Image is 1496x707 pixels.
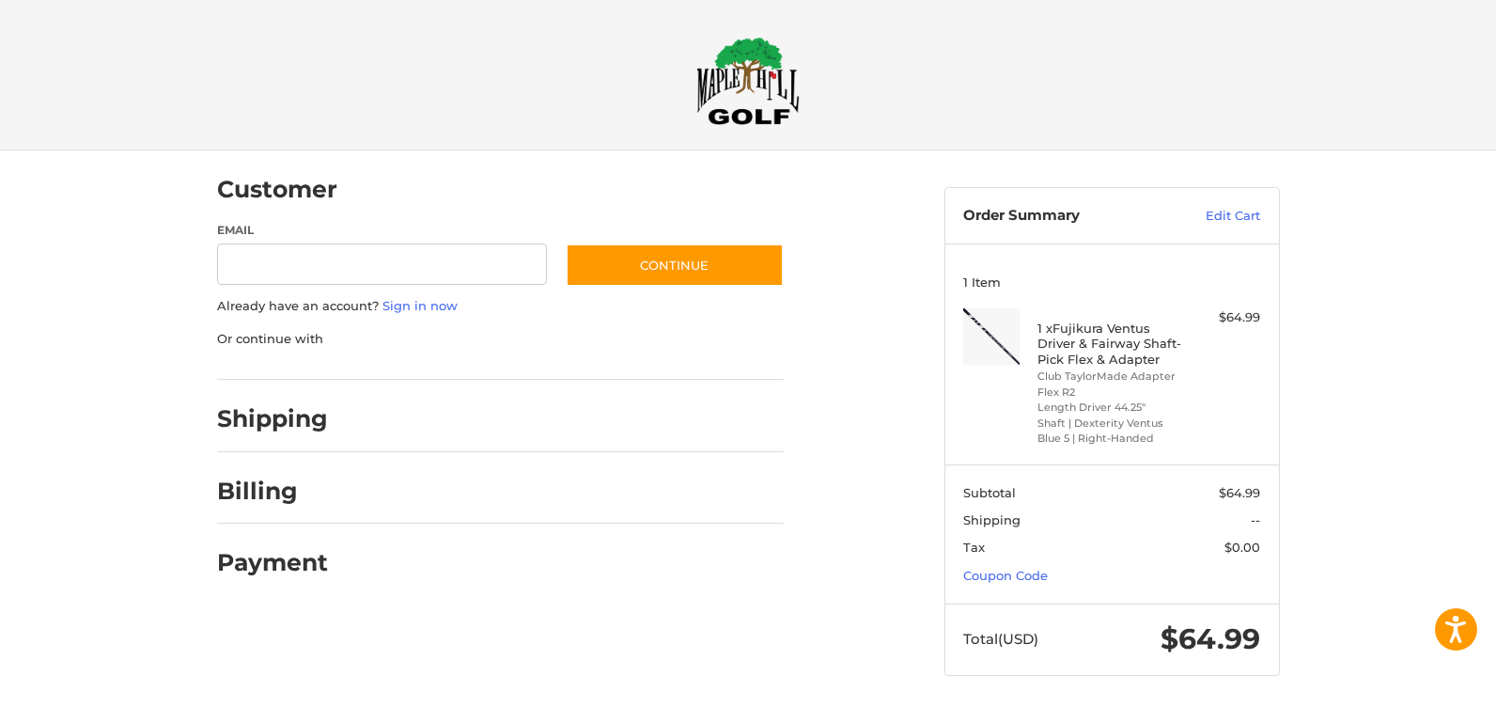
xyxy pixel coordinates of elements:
[963,512,1021,527] span: Shipping
[1224,540,1260,555] span: $0.00
[1251,512,1260,527] span: --
[217,330,784,349] p: Or continue with
[1186,308,1260,327] div: $64.99
[963,485,1016,500] span: Subtotal
[1037,369,1181,385] li: Club TaylorMade Adapter
[1341,656,1496,707] iframe: Google Customer Reviews
[217,477,327,506] h2: Billing
[217,404,328,433] h2: Shipping
[963,568,1048,583] a: Coupon Code
[1037,385,1181,401] li: Flex R2
[1037,321,1181,367] h4: 1 x Fujikura Ventus Driver & Fairway Shaft- Pick Flex & Adapter
[963,630,1038,648] span: Total (USD)
[217,548,328,577] h2: Payment
[1037,416,1181,447] li: Shaft | Dexterity Ventus Blue 5 | Right-Handed
[1219,485,1260,500] span: $64.99
[382,298,458,313] a: Sign in now
[217,222,548,239] label: Email
[963,540,985,555] span: Tax
[217,297,784,316] p: Already have an account?
[696,37,800,125] img: Maple Hill Golf
[963,275,1260,290] h3: 1 Item
[566,244,784,287] button: Continue
[1161,621,1260,656] span: $64.99
[1037,400,1181,416] li: Length Driver 44.25"
[1165,207,1260,226] a: Edit Cart
[963,207,1165,226] h3: Order Summary
[217,175,337,204] h2: Customer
